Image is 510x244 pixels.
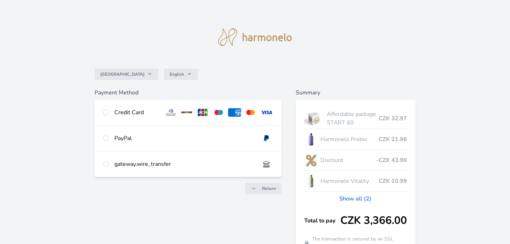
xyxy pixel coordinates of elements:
[260,108,273,117] img: visa.svg
[321,156,376,164] span: Discount
[164,69,198,80] button: English
[114,134,254,143] div: PayPal
[164,108,177,117] img: diners.svg
[244,108,257,117] img: mc.svg
[95,88,282,97] h6: Payment Method
[170,71,184,77] span: English
[114,160,254,168] div: gateway.wire_transfer
[376,156,407,164] span: -CZK 43.96
[304,110,324,127] img: start.jpg
[304,130,318,148] img: CLEAN_PROBIO_se_stinem_x-lo.jpg
[321,135,379,144] span: Harmonelo Probio
[100,71,144,77] span: [GEOGRAPHIC_DATA]
[218,28,292,46] img: logo.svg
[379,135,407,144] span: CZK 21.98
[212,108,225,117] img: maestro.svg
[262,186,276,191] span: Return
[304,151,318,169] img: discount-lo.png
[114,108,159,117] div: Credit Card
[95,69,158,80] button: [GEOGRAPHIC_DATA]
[304,216,341,225] span: Total to pay
[228,108,241,117] img: amex.svg
[340,214,407,227] span: CZK 3,366.00
[339,194,372,203] a: Show all (2)
[260,160,273,168] img: bankTransfer_IBAN.svg
[180,108,193,117] img: discover.svg
[260,134,273,143] img: paypal.svg
[196,108,209,117] img: jcb.svg
[296,88,416,97] h6: Summary
[379,177,407,185] span: CZK 10.99
[379,114,407,123] span: CZK 32.97
[327,110,379,127] span: Affordable package START 60
[321,177,379,185] span: Harmonelo Vitality
[304,172,318,190] img: CLEAN_VITALITY_se_stinem_x-lo.jpg
[245,183,282,194] a: Return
